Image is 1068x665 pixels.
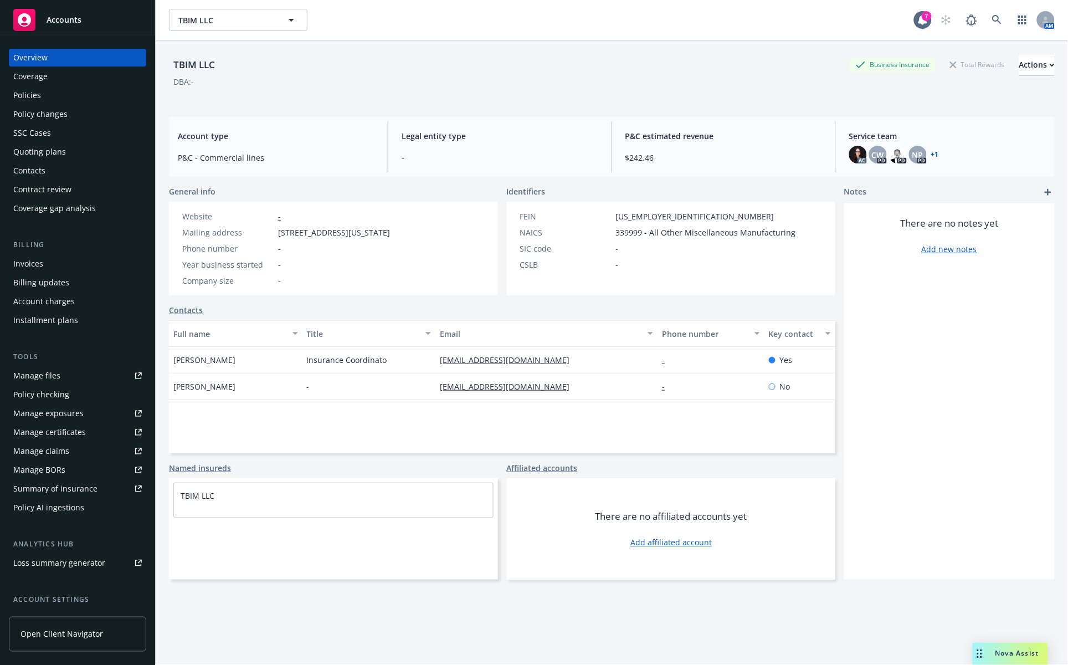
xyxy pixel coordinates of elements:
div: SIC code [520,243,612,254]
div: Manage files [13,367,60,385]
span: General info [169,186,215,197]
span: Notes [844,186,867,199]
button: Email [435,320,658,347]
div: Drag to move [973,643,987,665]
a: Start snowing [935,9,957,31]
a: Manage certificates [9,423,146,441]
a: Add new notes [922,243,977,255]
span: P&C estimated revenue [625,130,822,142]
div: Phone number [662,328,747,340]
a: Contract review [9,181,146,198]
div: 7 [922,11,932,21]
div: NAICS [520,227,612,238]
span: - [278,275,281,287]
div: Billing [9,239,146,250]
div: Year business started [182,259,274,270]
a: SSC Cases [9,124,146,142]
span: Accounts [47,16,81,24]
a: Policies [9,86,146,104]
span: [PERSON_NAME] [173,354,235,366]
a: Add affiliated account [630,536,712,548]
div: Business Insurance [850,58,936,71]
a: [EMAIL_ADDRESS][DOMAIN_NAME] [440,381,578,392]
div: Coverage [13,68,48,85]
div: Contacts [13,162,45,180]
span: TBIM LLC [178,14,274,26]
span: - [278,243,281,254]
span: Nova Assist [995,649,1039,658]
span: [STREET_ADDRESS][US_STATE] [278,227,390,238]
button: Key contact [764,320,835,347]
a: Loss summary generator [9,554,146,572]
button: Nova Assist [973,643,1048,665]
span: Yes [780,354,793,366]
div: Manage exposures [13,405,84,422]
a: Quoting plans [9,143,146,161]
span: - [278,259,281,270]
a: - [278,211,281,222]
span: - [307,381,310,392]
span: Legal entity type [402,130,598,142]
button: Actions [1019,54,1055,76]
div: Company size [182,275,274,287]
a: Manage exposures [9,405,146,422]
button: Full name [169,320,302,347]
button: TBIM LLC [169,9,307,31]
div: TBIM LLC [169,58,219,72]
a: Contacts [9,162,146,180]
a: Report a Bug [961,9,983,31]
span: NP [912,149,923,161]
div: Loss summary generator [13,554,105,572]
span: - [616,259,619,270]
span: Identifiers [507,186,546,197]
div: Installment plans [13,311,78,329]
div: Policy checking [13,386,69,403]
a: Policy AI ingestions [9,499,146,516]
a: Policy changes [9,105,146,123]
div: Account charges [13,293,75,310]
div: Manage certificates [13,423,86,441]
div: Website [182,211,274,222]
span: $242.46 [625,152,822,163]
a: Switch app [1011,9,1034,31]
div: Manage claims [13,442,69,460]
div: Full name [173,328,286,340]
div: Tools [9,351,146,362]
div: CSLB [520,259,612,270]
a: Accounts [9,4,146,35]
a: add [1041,186,1055,199]
div: Summary of insurance [13,480,97,498]
div: FEIN [520,211,612,222]
div: Contract review [13,181,71,198]
span: Open Client Navigator [20,628,103,640]
span: There are no affiliated accounts yet [595,510,747,523]
button: Phone number [658,320,764,347]
a: - [662,355,674,365]
span: P&C - Commercial lines [178,152,374,163]
div: Phone number [182,243,274,254]
a: Summary of insurance [9,480,146,498]
a: Manage BORs [9,461,146,479]
img: photo [849,146,867,163]
span: - [616,243,619,254]
button: Title [302,320,436,347]
div: SSC Cases [13,124,51,142]
span: There are no notes yet [901,217,999,230]
div: Key contact [769,328,819,340]
a: Coverage gap analysis [9,199,146,217]
a: Billing updates [9,274,146,291]
div: Email [440,328,641,340]
div: DBA: - [173,76,194,88]
div: Billing updates [13,274,69,291]
div: Policy AI ingestions [13,499,84,516]
a: Account charges [9,293,146,310]
a: Invoices [9,255,146,273]
a: [EMAIL_ADDRESS][DOMAIN_NAME] [440,355,578,365]
div: Total Rewards [944,58,1010,71]
a: Search [986,9,1008,31]
a: Overview [9,49,146,66]
a: +1 [931,151,939,158]
span: Account type [178,130,374,142]
span: Insurance Coordinato [307,354,387,366]
div: Account settings [9,594,146,605]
